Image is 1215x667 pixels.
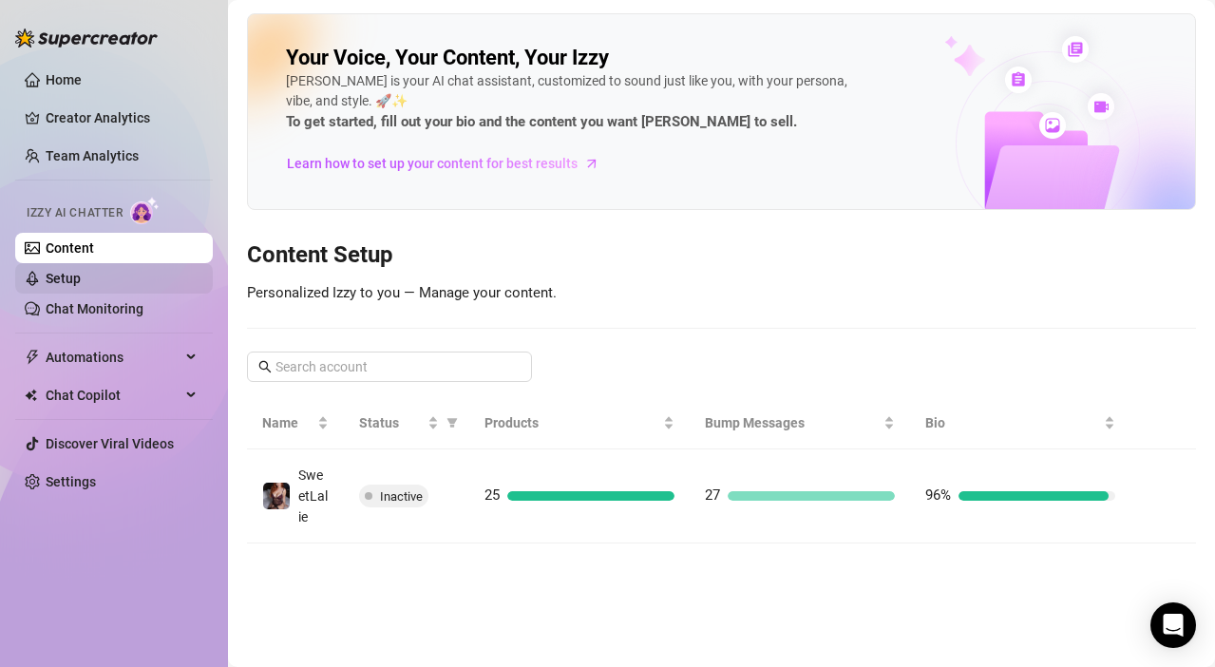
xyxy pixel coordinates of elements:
[275,356,505,377] input: Search account
[247,284,557,301] span: Personalized Izzy to you — Manage your content.
[247,240,1196,271] h3: Content Setup
[484,486,500,504] span: 25
[46,72,82,87] a: Home
[690,397,910,449] th: Bump Messages
[380,489,423,504] span: Inactive
[582,154,601,173] span: arrow-right
[925,412,1100,433] span: Bio
[705,486,720,504] span: 27
[359,412,424,433] span: Status
[446,417,458,429] span: filter
[286,45,609,71] h2: Your Voice, Your Content, Your Izzy
[262,412,313,433] span: Name
[286,148,614,179] a: Learn how to set up your content for best results
[247,397,344,449] th: Name
[443,409,462,437] span: filter
[27,204,123,222] span: Izzy AI Chatter
[298,467,328,524] span: SweetLalie
[46,380,180,410] span: Chat Copilot
[344,397,469,449] th: Status
[286,113,797,130] strong: To get started, fill out your bio and the content you want [PERSON_NAME] to sell.
[25,350,40,365] span: thunderbolt
[469,397,690,449] th: Products
[46,103,198,133] a: Creator Analytics
[925,486,951,504] span: 96%
[130,197,160,224] img: AI Chatter
[263,483,290,509] img: SweetLalie
[15,29,158,48] img: logo-BBDzfeDw.svg
[286,71,856,134] div: [PERSON_NAME] is your AI chat assistant, customized to sound just like you, with your persona, vi...
[46,474,96,489] a: Settings
[287,153,578,174] span: Learn how to set up your content for best results
[46,342,180,372] span: Automations
[484,412,659,433] span: Products
[46,271,81,286] a: Setup
[705,412,880,433] span: Bump Messages
[46,240,94,256] a: Content
[901,15,1195,209] img: ai-chatter-content-library-cLFOSyPT.png
[1150,602,1196,648] div: Open Intercom Messenger
[258,360,272,373] span: search
[46,436,174,451] a: Discover Viral Videos
[25,389,37,402] img: Chat Copilot
[910,397,1130,449] th: Bio
[46,301,143,316] a: Chat Monitoring
[46,148,139,163] a: Team Analytics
